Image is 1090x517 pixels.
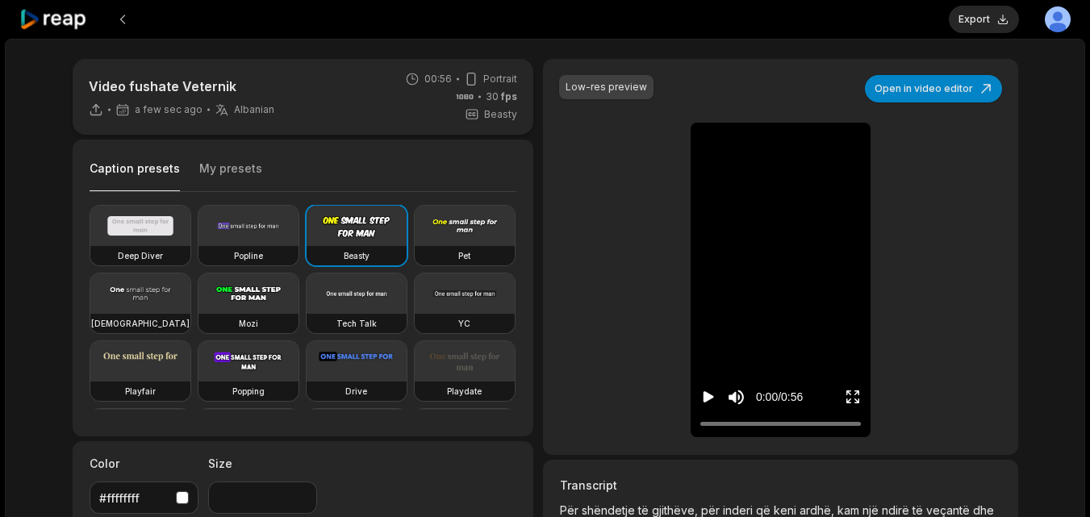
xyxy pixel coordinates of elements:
span: shëndetje [582,503,638,517]
span: të [638,503,652,517]
span: një [862,503,882,517]
h3: Tech Talk [336,317,377,330]
button: Open in video editor [865,75,1002,102]
button: Mute sound [726,387,746,407]
span: Beasty [484,107,517,122]
button: Caption presets [90,161,180,192]
h3: YC [458,317,470,330]
span: a few sec ago [135,103,203,116]
h3: Mozi [239,317,258,330]
span: Për [560,503,582,517]
span: që [756,503,774,517]
span: fps [501,90,517,102]
h3: Beasty [344,249,370,262]
span: gjithëve, [652,503,701,517]
h3: Playfair [125,385,156,398]
span: keni [774,503,800,517]
span: dhe [973,503,994,517]
h3: Deep Diver [118,249,163,262]
span: Albanian [234,103,274,116]
div: 0:00 / 0:56 [756,389,803,406]
h3: Transcript [560,477,1000,494]
h3: Playdate [447,385,482,398]
span: 30 [486,90,517,104]
span: për [701,503,723,517]
button: Enter Fullscreen [845,382,861,412]
span: veçantë [926,503,973,517]
button: Play video [700,382,716,412]
h3: Drive [345,385,367,398]
div: Low-res preview [566,80,647,94]
span: 00:56 [424,72,452,86]
span: inderi [723,503,756,517]
span: ndirë [882,503,913,517]
label: Color [90,455,198,472]
label: Size [208,455,317,472]
span: Portrait [483,72,517,86]
h3: Pet [458,249,470,262]
h3: Popping [232,385,265,398]
button: My presets [199,161,262,191]
button: Export [949,6,1019,33]
h3: [DEMOGRAPHIC_DATA] [91,317,190,330]
button: #ffffffff [90,482,198,514]
p: Video fushate Veternik [89,77,274,96]
span: të [913,503,926,517]
span: ardhë, [800,503,837,517]
div: #ffffffff [99,490,169,507]
span: kam [837,503,862,517]
h3: Popline [234,249,263,262]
